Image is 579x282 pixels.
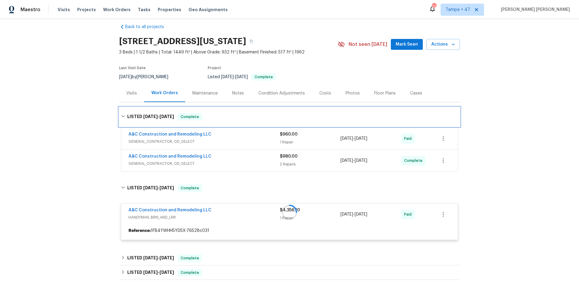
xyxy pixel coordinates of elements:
span: Complete [178,270,201,276]
span: GENERAL_CONTRACTOR, OD_SELECT [128,139,280,145]
span: $960.00 [280,132,298,136]
div: Visits [126,90,137,96]
span: [DATE] [355,159,367,163]
span: [DATE] [160,256,174,260]
span: Visits [58,7,70,13]
h6: LISTED [127,113,174,120]
div: Work Orders [151,90,178,96]
button: Mark Seen [391,39,423,50]
span: [DATE] [221,75,234,79]
button: Actions [426,39,460,50]
span: Maestro [21,7,40,13]
div: Photos [346,90,360,96]
span: Tasks [138,8,150,12]
span: Projects [77,7,96,13]
span: - [143,256,174,260]
span: [PERSON_NAME] [PERSON_NAME] [498,7,570,13]
span: Not seen [DATE] [349,41,387,47]
div: LISTED [DATE]-[DATE]Complete [119,107,460,127]
span: Work Orders [103,7,131,13]
span: Mark Seen [396,41,418,48]
div: LISTED [DATE]-[DATE]Complete [119,251,460,265]
span: Complete [404,158,425,164]
span: - [340,136,367,142]
span: $980.00 [280,154,298,159]
span: [DATE] [340,136,353,141]
span: [DATE] [355,136,367,141]
h2: [STREET_ADDRESS][US_STATE] [119,38,246,44]
a: Back to all projects [119,24,177,30]
span: Tampa + 47 [446,7,470,13]
div: Floor Plans [374,90,396,96]
span: [DATE] [340,159,353,163]
span: - [143,270,174,274]
div: 1 Repair [280,139,340,145]
a: A&C Construction and Remodeling LLC [128,154,211,159]
span: [DATE] [143,114,158,119]
span: Properties [158,7,181,13]
span: GENERAL_CONTRACTOR, OD_SELECT [128,161,280,167]
span: - [143,114,174,119]
span: [DATE] [235,75,248,79]
div: by [PERSON_NAME] [119,73,176,81]
div: LISTED [DATE]-[DATE]Complete [119,265,460,280]
div: 2 Repairs [280,161,340,167]
span: [DATE] [143,270,158,274]
a: A&C Construction and Remodeling LLC [128,132,211,136]
span: Complete [252,75,275,79]
span: Actions [431,41,455,48]
h6: LISTED [127,269,174,276]
span: Listed [208,75,276,79]
button: Copy Address [246,36,257,47]
span: Complete [178,114,201,120]
span: Complete [178,255,201,261]
span: [DATE] [160,114,174,119]
span: 3 Beds | 1 1/2 Baths | Total: 1449 ft² | Above Grade: 932 ft² | Basement Finished: 517 ft² | 1962 [119,49,338,55]
div: 705 [432,4,436,10]
div: Costs [319,90,331,96]
span: Project [208,66,221,70]
span: Geo Assignments [188,7,228,13]
span: [DATE] [160,270,174,274]
h6: LISTED [127,255,174,262]
div: Notes [232,90,244,96]
span: - [221,75,248,79]
span: [DATE] [119,75,132,79]
div: Maintenance [192,90,218,96]
div: Condition Adjustments [258,90,305,96]
div: Cases [410,90,422,96]
span: Last Visit Date [119,66,146,70]
span: [DATE] [143,256,158,260]
span: Paid [404,136,414,142]
span: - [340,158,367,164]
